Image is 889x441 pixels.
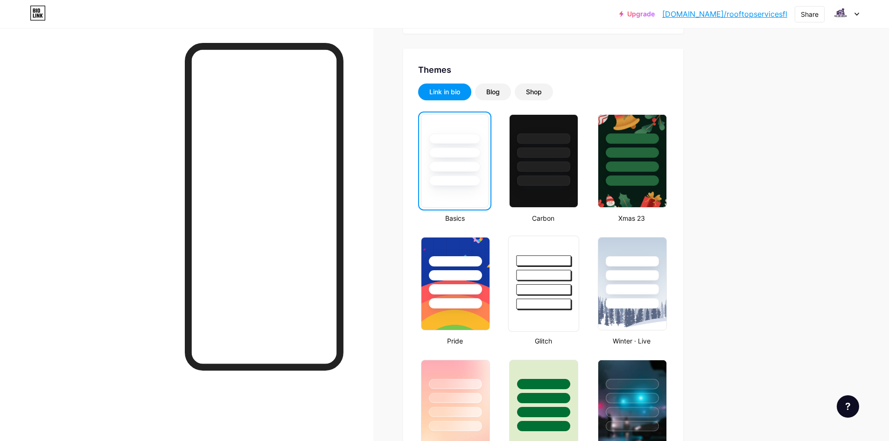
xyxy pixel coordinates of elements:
[595,336,668,346] div: Winter · Live
[418,213,491,223] div: Basics
[418,63,668,76] div: Themes
[429,87,460,97] div: Link in bio
[486,87,500,97] div: Blog
[832,5,849,23] img: rooftopservices
[662,8,787,20] a: [DOMAIN_NAME]/rooftopservicesfl
[526,87,542,97] div: Shop
[418,336,491,346] div: Pride
[619,10,655,18] a: Upgrade
[595,213,668,223] div: Xmas 23
[801,9,819,19] div: Share
[506,213,580,223] div: Carbon
[506,336,580,346] div: Glitch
